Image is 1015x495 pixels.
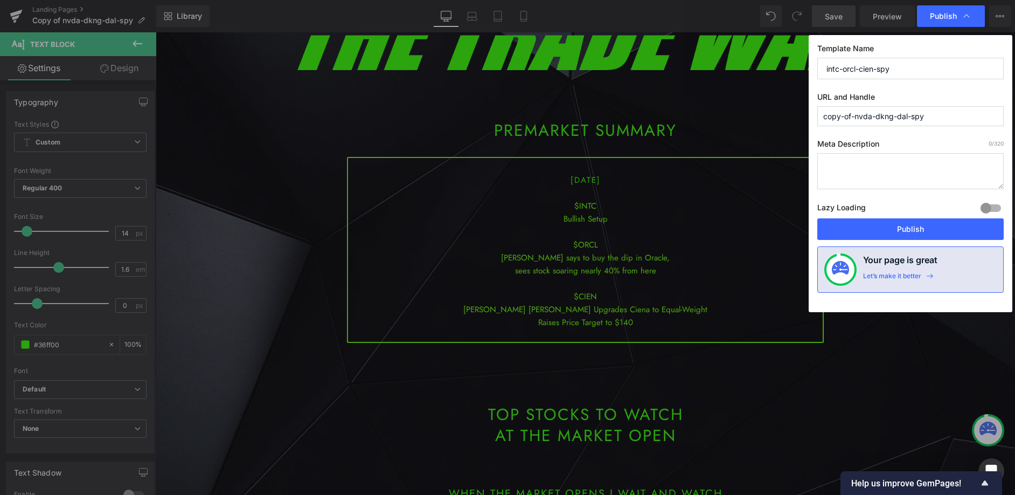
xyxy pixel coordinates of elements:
[978,458,1004,484] div: Open Intercom Messenger
[851,478,978,489] span: Help us improve GemPages!
[192,180,667,193] div: Bullish Setup
[817,92,1004,106] label: URL and Handle
[817,218,1004,240] button: Publish
[832,261,849,278] img: onboarding-status.svg
[192,284,667,297] div: Raises Price Target to $140
[863,253,937,272] h4: Your page is great
[989,140,992,147] span: 0
[192,206,667,219] div: $ORCL
[817,201,866,218] label: Lazy Loading
[192,167,667,180] div: $INTC
[817,44,1004,58] label: Template Name
[817,139,1004,153] label: Meta Description
[863,272,921,286] div: Let’s make it better
[415,142,445,154] span: [DATE]
[192,258,667,271] div: $CIEN
[192,271,667,284] div: [PERSON_NAME] [PERSON_NAME] Upgrades Ciena to Equal-Weight
[851,477,991,490] button: Show survey - Help us improve GemPages!
[192,232,667,245] div: sees stock soaring nearly 40% from here
[930,11,957,21] span: Publish
[115,92,745,105] h1: PREMARKET SUMMARY
[192,219,667,232] div: [PERSON_NAME] says to buy the dip in Oracle,
[989,140,1004,147] span: /320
